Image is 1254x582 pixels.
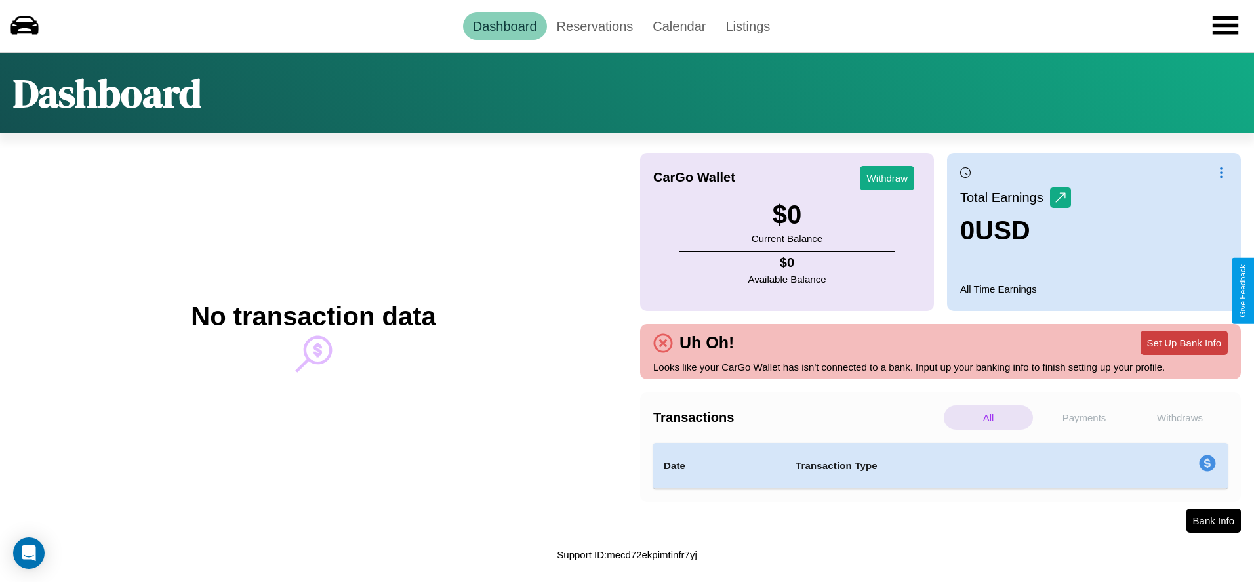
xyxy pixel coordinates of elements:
[653,170,735,185] h4: CarGo Wallet
[716,12,780,40] a: Listings
[960,280,1228,298] p: All Time Earnings
[1186,509,1241,533] button: Bank Info
[13,66,201,120] h1: Dashboard
[752,230,822,247] p: Current Balance
[547,12,643,40] a: Reservations
[748,255,826,270] h4: $ 0
[673,333,740,352] h4: Uh Oh!
[653,410,940,425] h4: Transactions
[191,302,435,331] h2: No transaction data
[1135,405,1224,430] p: Withdraws
[1238,264,1247,318] div: Give Feedback
[463,12,547,40] a: Dashboard
[653,443,1228,489] table: simple table
[752,200,822,230] h3: $ 0
[1040,405,1129,430] p: Payments
[748,270,826,288] p: Available Balance
[643,12,716,40] a: Calendar
[960,216,1071,245] h3: 0 USD
[664,458,775,474] h4: Date
[653,358,1228,376] p: Looks like your CarGo Wallet has isn't connected to a bank. Input up your banking info to finish ...
[796,458,1092,474] h4: Transaction Type
[960,186,1050,209] p: Total Earnings
[13,537,45,569] div: Open Intercom Messenger
[557,546,697,564] p: Support ID: mecd72ekpimtinfr7yj
[944,405,1033,430] p: All
[1141,331,1228,355] button: Set Up Bank Info
[860,166,914,190] button: Withdraw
